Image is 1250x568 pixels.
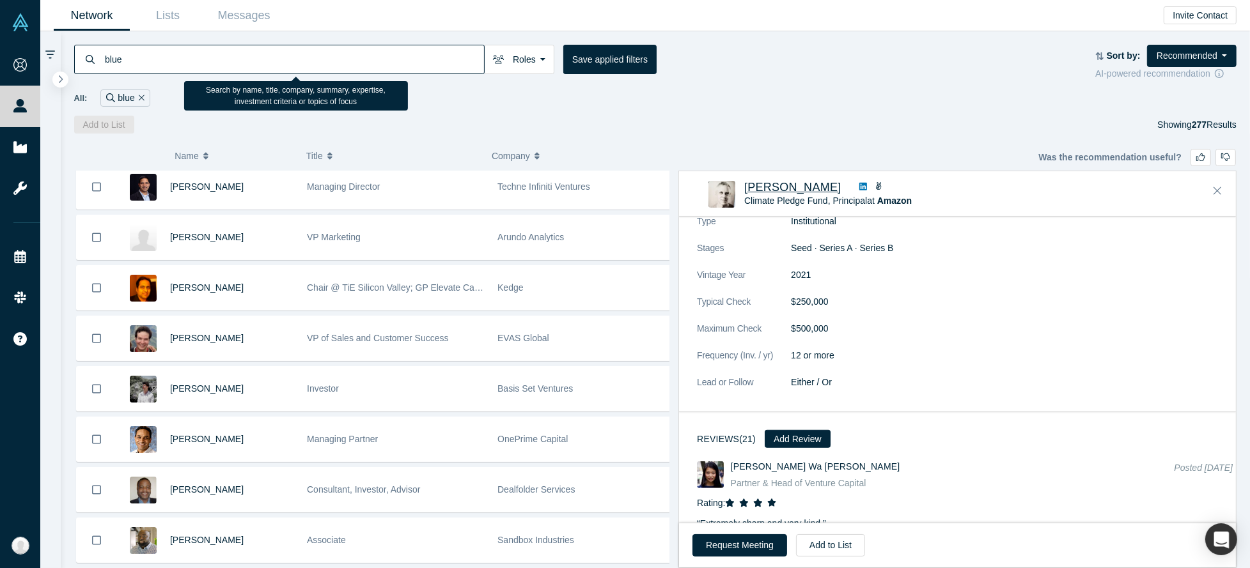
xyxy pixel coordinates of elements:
button: Recommended [1147,45,1237,67]
dd: 2021 [791,268,1233,282]
img: Jerome Beard's Profile Image [130,477,157,503]
dd: Seed · Series A · Series B [791,242,1233,255]
span: [PERSON_NAME] [170,383,244,394]
span: VP of Sales and Customer Success [307,333,449,343]
img: Tunde Oshinowo's Profile Image [130,527,157,554]
dd: $250,000 [791,295,1233,309]
a: [PERSON_NAME] [170,535,244,545]
div: Was the recommendation useful? [1038,149,1236,166]
img: Amitav Misra's Profile Image [130,224,157,251]
span: Consultant, Investor, Advisor [307,484,420,495]
p: “ Extremely sharp and very kind. ” [697,510,1082,530]
dt: Stages [697,242,791,268]
img: Raj Gollamudi's Profile Image [130,426,157,453]
dt: Frequency (Inv. / yr) [697,349,791,376]
span: OnePrime Capital [497,434,568,444]
span: All: [74,92,88,105]
a: [PERSON_NAME] [170,333,244,343]
button: Close [1208,181,1227,201]
span: EVAS Global [497,333,549,343]
img: Nick Ellis's Profile Image [708,181,735,208]
img: Kumar Sripadam's Profile Image [130,275,157,302]
span: Name [175,142,198,169]
button: Bookmark [77,165,116,209]
span: Associate [307,535,346,545]
button: Add Review [765,430,831,448]
a: Amazon [877,196,912,206]
span: Techne Infiniti Ventures [497,181,590,192]
span: Climate Pledge Fund, Principal at [744,196,912,206]
dd: 12 or more [791,349,1233,362]
button: Add to List [74,116,134,134]
div: Partner & Head of Venture Capital [731,477,1159,490]
div: Showing [1157,116,1237,134]
img: Tomokazu Toyoumi's Account [12,537,29,555]
button: Request Meeting [692,534,787,556]
a: [PERSON_NAME] [170,181,244,192]
strong: 277 [1192,119,1207,130]
a: [PERSON_NAME] [170,282,244,293]
button: Company [492,142,664,169]
button: Bookmark [77,215,116,259]
button: Bookmark [77,518,116,562]
span: Dealfolder Services [497,484,575,495]
button: Add to List [796,534,865,556]
button: Bookmark [77,468,116,512]
img: Fong Wa Chung [697,461,724,488]
button: Name [175,142,293,169]
dt: Vintage Year [697,268,791,295]
span: Managing Director [307,181,380,192]
span: Rating: [697,498,725,508]
a: [PERSON_NAME] [744,181,841,194]
img: Deepak Gupta's Profile Image [130,174,157,201]
a: [PERSON_NAME] [170,434,244,444]
div: blue [100,89,150,107]
button: Invite Contact [1164,6,1237,24]
img: John Mannes's Profile Image [130,376,157,403]
span: Company [492,142,530,169]
span: VP Marketing [307,232,361,242]
a: Messages [206,1,282,31]
dt: Type [697,215,791,242]
dt: Maximum Check [697,322,791,349]
button: Title [306,142,478,169]
a: Network [54,1,130,31]
dt: Lead or Follow [697,376,791,403]
a: [PERSON_NAME] Wa [PERSON_NAME] [731,461,900,472]
button: Bookmark [77,367,116,411]
span: Chair @ TiE Silicon Valley; GP Elevate Capital [307,282,491,293]
button: Save applied filters [563,45,657,74]
img: Armando Mann's Profile Image [130,325,157,352]
span: Basis Set Ventures [497,383,573,394]
button: Remove Filter [135,91,145,105]
div: Posted [DATE] [1174,461,1233,490]
span: Sandbox Industries [497,535,574,545]
button: Bookmark [77,417,116,461]
a: Lists [130,1,206,31]
input: Search by name, title, company, summary, expertise, investment criteria or topics of focus [104,44,484,74]
strong: Sort by: [1107,50,1141,61]
button: Bookmark [77,266,116,310]
dd: $500,000 [791,322,1233,335]
a: [PERSON_NAME] [170,232,244,242]
span: Title [306,142,323,169]
dd: Institutional [791,215,1233,228]
span: Investor [307,383,339,394]
dd: Either / Or [791,376,1233,389]
span: Arundo Analytics [497,232,564,242]
button: Bookmark [77,316,116,360]
a: [PERSON_NAME] [170,484,244,495]
button: Roles [484,45,554,74]
img: Alchemist Vault Logo [12,13,29,31]
span: Results [1192,119,1237,130]
span: Kedge [497,282,523,293]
